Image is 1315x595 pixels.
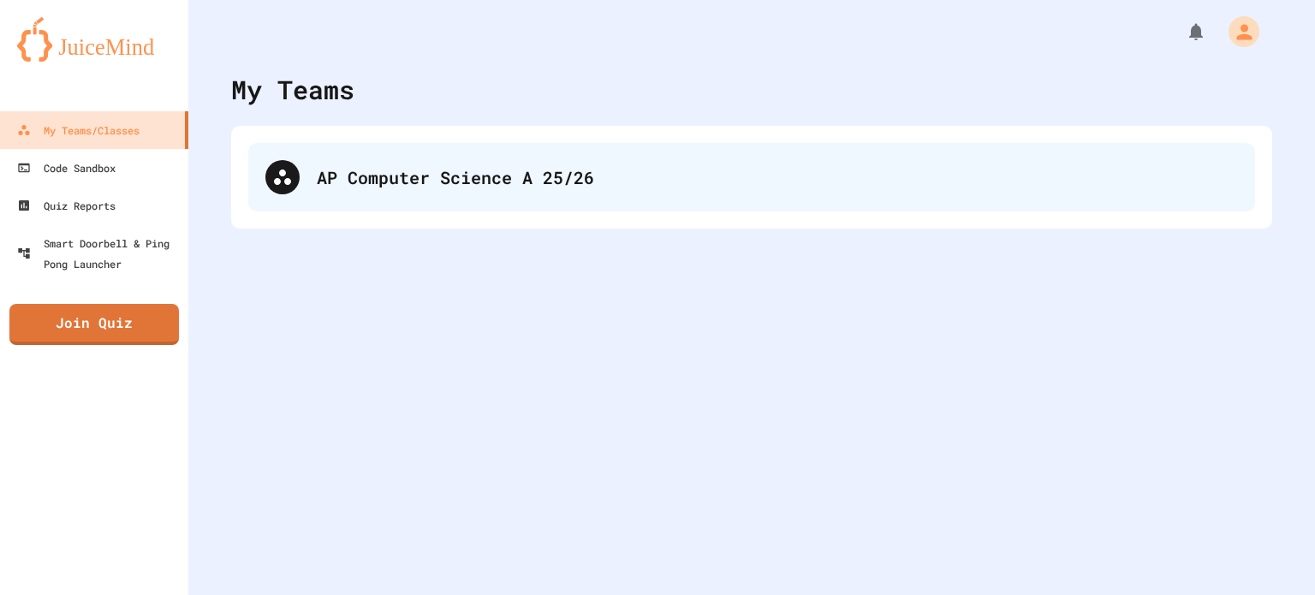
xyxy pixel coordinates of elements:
div: My Teams [231,70,354,109]
div: My Notifications [1154,17,1211,46]
img: logo-orange.svg [17,17,171,62]
a: Join Quiz [9,304,179,345]
div: Quiz Reports [17,195,116,216]
div: AP Computer Science A 25/26 [317,164,1238,190]
div: My Account [1211,12,1264,51]
div: My Teams/Classes [17,120,140,140]
div: AP Computer Science A 25/26 [248,143,1255,211]
div: Smart Doorbell & Ping Pong Launcher [17,233,181,274]
div: Code Sandbox [17,158,116,178]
